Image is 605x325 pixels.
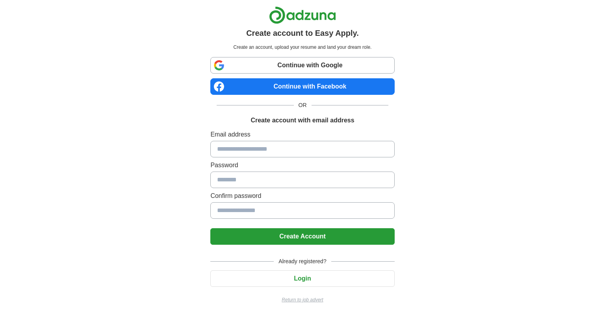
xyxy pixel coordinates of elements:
span: Already registered? [274,257,331,266]
img: Adzuna logo [269,6,336,24]
label: Password [210,161,394,170]
a: Continue with Google [210,57,394,74]
label: Email address [210,130,394,139]
button: Login [210,270,394,287]
button: Create Account [210,228,394,245]
h1: Create account to Easy Apply. [246,27,359,39]
p: Create an account, upload your resume and land your dream role. [212,44,393,51]
a: Login [210,275,394,282]
a: Continue with Facebook [210,78,394,95]
span: OR [294,101,312,109]
label: Confirm password [210,191,394,201]
a: Return to job advert [210,296,394,303]
h1: Create account with email address [251,116,354,125]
